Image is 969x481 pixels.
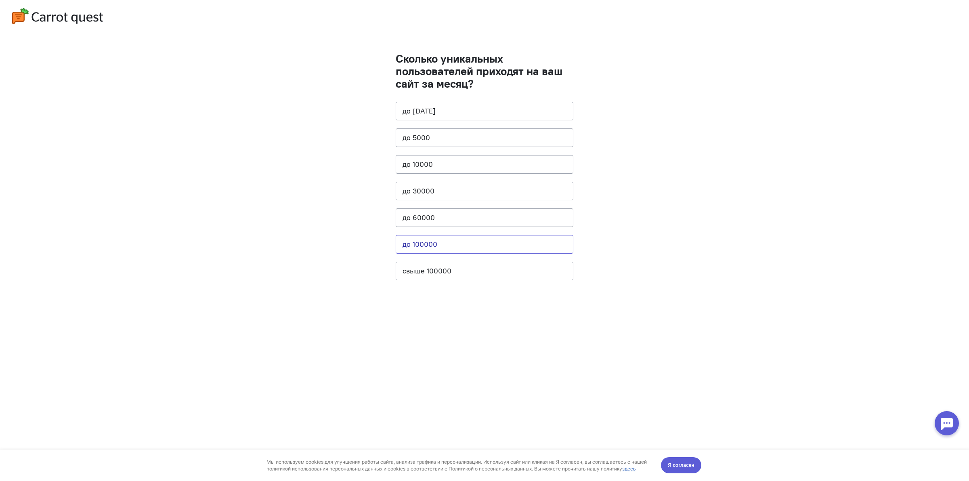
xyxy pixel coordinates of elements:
[396,53,573,90] h1: Сколько уникальных пользователей приходят на ваш сайт за месяц?
[396,262,573,280] button: свыше 100000
[396,155,573,174] button: до 10000
[396,182,573,200] button: до 30000
[396,128,573,147] button: до 5000
[396,102,573,120] button: до [DATE]
[396,235,573,254] button: до 100000
[622,16,636,22] a: здесь
[266,9,652,23] div: Мы используем cookies для улучшения работы сайта, анализа трафика и персонализации. Используя сай...
[396,208,573,227] button: до 60000
[12,8,103,24] img: logo
[661,8,701,24] button: Я согласен
[668,12,694,20] span: Я согласен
